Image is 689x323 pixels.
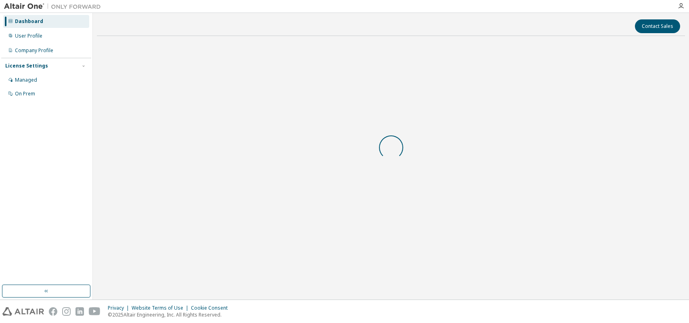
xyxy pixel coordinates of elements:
[15,33,42,39] div: User Profile
[191,305,232,311] div: Cookie Consent
[132,305,191,311] div: Website Terms of Use
[635,19,680,33] button: Contact Sales
[15,91,35,97] div: On Prem
[89,307,101,316] img: youtube.svg
[5,63,48,69] div: License Settings
[15,18,43,25] div: Dashboard
[108,305,132,311] div: Privacy
[75,307,84,316] img: linkedin.svg
[49,307,57,316] img: facebook.svg
[108,311,232,318] p: © 2025 Altair Engineering, Inc. All Rights Reserved.
[15,77,37,83] div: Managed
[4,2,105,11] img: Altair One
[15,47,53,54] div: Company Profile
[2,307,44,316] img: altair_logo.svg
[62,307,71,316] img: instagram.svg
